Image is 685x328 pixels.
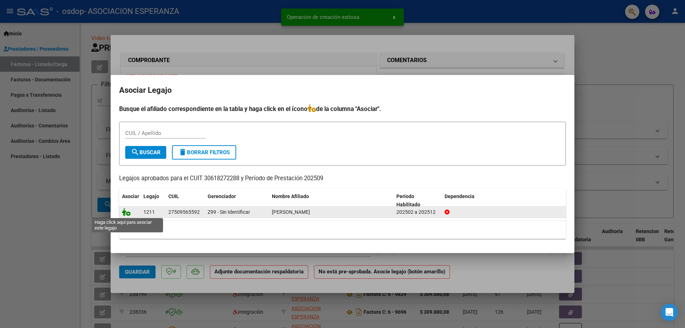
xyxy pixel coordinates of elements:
span: Legajo [143,193,159,199]
h2: Asociar Legajo [119,84,566,97]
span: Periodo Habilitado [396,193,420,207]
span: CUIL [168,193,179,199]
h4: Busque el afiliado correspondiente en la tabla y haga click en el ícono de la columna "Asociar". [119,104,566,113]
datatable-header-cell: CUIL [166,189,205,212]
div: 27509565592 [168,208,200,216]
span: Dependencia [445,193,475,199]
span: Buscar [131,149,161,156]
span: 1211 [143,209,155,215]
datatable-header-cell: Asociar [119,189,141,212]
span: Nombre Afiliado [272,193,309,199]
datatable-header-cell: Nombre Afiliado [269,189,394,212]
mat-icon: delete [178,148,187,156]
span: Gerenciador [208,193,236,199]
datatable-header-cell: Dependencia [442,189,566,212]
span: Borrar Filtros [178,149,230,156]
p: Legajos aprobados para el CUIT 30618272288 y Período de Prestación 202509 [119,174,566,183]
span: Z99 - Sin Identificar [208,209,250,215]
button: Buscar [125,146,166,159]
div: Open Intercom Messenger [661,304,678,321]
button: Borrar Filtros [172,145,236,160]
datatable-header-cell: Periodo Habilitado [394,189,442,212]
datatable-header-cell: Legajo [141,189,166,212]
div: 1 registros [119,221,566,239]
mat-icon: search [131,148,139,156]
datatable-header-cell: Gerenciador [205,189,269,212]
span: RODRIGUEZ MORENA GUADALUPE [272,209,310,215]
span: Asociar [122,193,139,199]
div: 202502 a 202512 [396,208,439,216]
